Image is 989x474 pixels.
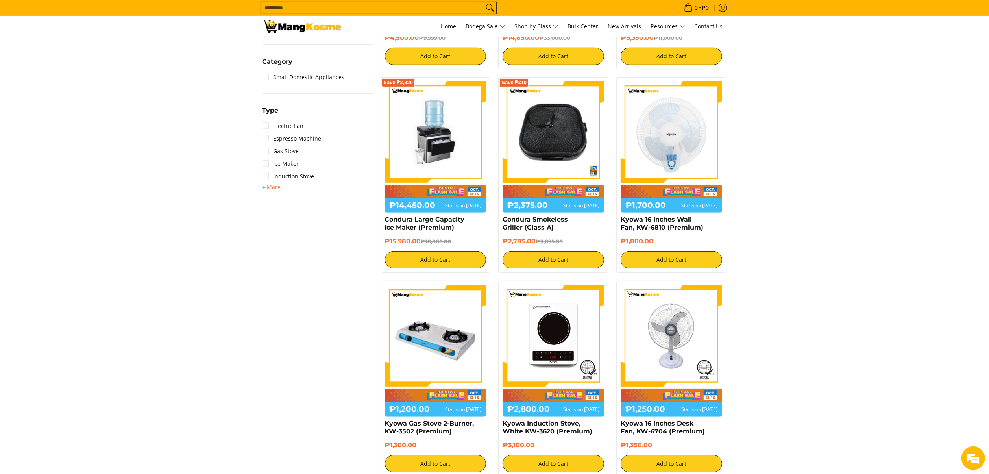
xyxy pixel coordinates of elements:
[385,34,486,42] h6: ₱4,500.00
[385,455,486,472] button: Add to Cart
[484,2,496,14] button: Search
[503,34,604,42] h6: ₱14,850.00
[263,145,299,157] a: Gas Stove
[621,48,722,65] button: Add to Cart
[621,237,722,245] h6: ₱1,800.00
[536,238,563,244] del: ₱3,095.00
[503,216,568,231] a: Condura Smokeless Griller (Class A)
[419,35,446,41] del: ₱9,999.00
[385,441,486,449] h6: ₱1,300.00
[41,44,132,54] div: Leave a message
[385,48,486,65] button: Add to Cart
[621,81,722,183] img: kyowa-wall-fan-blue-premium-full-view-mang-kosme
[384,80,413,85] span: Save ₱2,820
[515,22,558,31] span: Shop by Class
[621,420,705,435] a: Kyowa 16 Inches Desk Fan, KW-6704 (Premium)
[621,285,722,387] img: Kyowa 16 Inches Desk Fan, KW-6704 (Premium)
[263,20,341,33] img: Hot N Cool: Mang Kosme MID-PAYDAY APPLIANCES SALE! l Mang Kosme
[621,34,722,42] h6: ₱9,350.00
[263,59,293,71] summary: Open
[539,35,570,41] del: ₱33,000.00
[349,16,727,37] nav: Main Menu
[437,16,460,37] a: Home
[466,22,505,31] span: Bodega Sale
[621,216,703,231] a: Kyowa 16 Inches Wall Fan, KW-6810 (Premium)
[462,16,509,37] a: Bodega Sale
[695,22,723,30] span: Contact Us
[503,441,604,449] h6: ₱3,100.00
[691,16,727,37] a: Contact Us
[503,420,592,435] a: Kyowa Induction Stove, White KW-3620 (Premium)
[682,4,712,12] span: •
[503,455,604,472] button: Add to Cart
[263,107,279,120] summary: Open
[385,420,474,435] a: Kyowa Gas Stove 2-Burner, KW-3502 (Premium)
[503,251,604,268] button: Add to Cart
[564,16,603,37] a: Bulk Center
[263,132,322,145] a: Espresso Machine
[4,215,150,243] textarea: Type your message and click 'Submit'
[385,251,486,268] button: Add to Cart
[503,285,604,387] img: Kyowa Induction Stove, White KW-3620 (Premium)
[441,22,457,30] span: Home
[511,16,562,37] a: Shop by Class
[263,157,299,170] a: Ice Maker
[621,455,722,472] button: Add to Cart
[651,22,685,31] span: Resources
[604,16,645,37] a: New Arrivals
[263,184,281,191] span: + More
[129,4,148,23] div: Minimize live chat window
[503,48,604,65] button: Add to Cart
[694,5,699,11] span: 0
[503,237,604,245] h6: ₱2,785.00
[621,251,722,268] button: Add to Cart
[503,81,604,183] img: condura-smokeless-griller-full-view-mang-kosme
[115,243,143,253] em: Submit
[263,170,314,183] a: Induction Stove
[385,81,486,183] img: https://mangkosme.com/products/condura-large-capacity-ice-maker-premium
[568,22,599,30] span: Bulk Center
[621,441,722,449] h6: ₱1,350.00
[701,5,710,11] span: ₱0
[421,238,451,244] del: ₱18,800.00
[654,35,682,41] del: ₱11,000.00
[17,99,137,179] span: We are offline. Please leave us a message.
[263,183,281,192] summary: Open
[501,80,527,85] span: Save ₱310
[263,120,304,132] a: Electric Fan
[385,216,465,231] a: Condura Large Capacity Ice Maker (Premium)
[263,71,345,83] a: Small Domestic Appliances
[385,285,486,387] img: kyowa-2-burner-gas-stove-stainless-steel-premium-full-view-mang-kosme
[263,59,293,65] span: Category
[385,237,486,245] h6: ₱15,980.00
[263,107,279,114] span: Type
[647,16,689,37] a: Resources
[608,22,641,30] span: New Arrivals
